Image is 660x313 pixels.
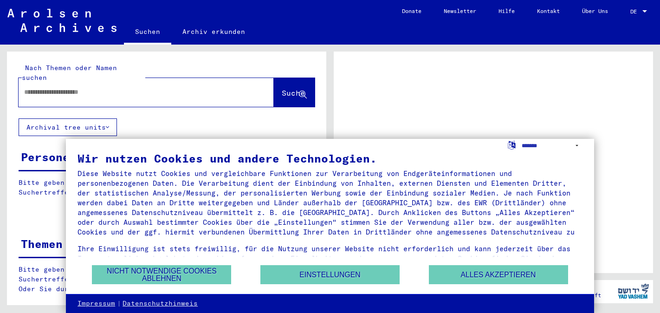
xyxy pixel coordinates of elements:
[429,265,568,284] button: Alles akzeptieren
[78,169,582,237] div: Diese Website nutzt Cookies und vergleichbare Funktionen zur Verarbeitung von Endgeräteinformatio...
[78,299,115,308] a: Impressum
[616,280,651,303] img: yv_logo.png
[282,88,305,98] span: Suche
[507,140,517,149] label: Sprache auswählen
[274,78,315,107] button: Suche
[630,8,641,15] span: DE
[7,9,116,32] img: Arolsen_neg.svg
[78,153,582,164] div: Wir nutzen Cookies und andere Technologien.
[92,265,231,284] button: Nicht notwendige Cookies ablehnen
[21,149,77,165] div: Personen
[19,178,314,197] p: Bitte geben Sie einen Suchbegriff ein oder nutzen Sie die Filter, um Suchertreffer zu erhalten.
[22,64,117,82] mat-label: Nach Themen oder Namen suchen
[171,20,256,43] a: Archiv erkunden
[78,244,582,273] div: Ihre Einwilligung ist stets freiwillig, für die Nutzung unserer Website nicht erforderlich und ka...
[123,299,198,308] a: Datenschutzhinweis
[260,265,400,284] button: Einstellungen
[21,235,63,252] div: Themen
[19,265,315,294] p: Bitte geben Sie einen Suchbegriff ein oder nutzen Sie die Filter, um Suchertreffer zu erhalten. O...
[19,118,117,136] button: Archival tree units
[124,20,171,45] a: Suchen
[522,139,582,152] select: Sprache auswählen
